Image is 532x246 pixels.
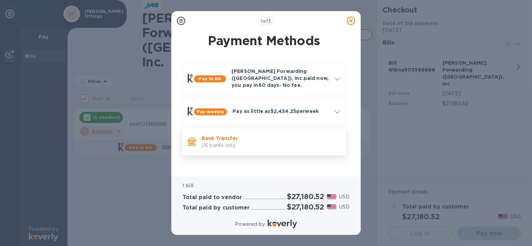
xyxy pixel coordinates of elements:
[182,194,242,201] h3: Total paid to vendor
[182,183,194,188] b: 1 bill
[327,194,336,199] img: USD
[198,76,221,81] b: Pay in 60
[233,108,329,115] p: Pay as little as $2,434.25 per week
[327,204,336,209] img: USD
[235,221,265,228] p: Powered by
[180,33,347,48] h1: Payment Methods
[182,205,250,211] h3: Total paid by customer
[261,18,263,24] span: 1
[261,18,271,24] b: of 3
[202,142,340,149] p: US banks only.
[197,109,224,114] b: Pay weekly
[339,203,350,211] p: USD
[202,135,340,142] p: Bank Transfer
[232,68,329,89] p: [PERSON_NAME] Forwarding ([GEOGRAPHIC_DATA]), Inc. paid now, you pay in 60 days - No fee.
[287,192,324,201] h2: $27,180.52
[287,203,324,211] h2: $27,180.52
[268,220,297,228] img: Logo
[339,193,350,200] p: USD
